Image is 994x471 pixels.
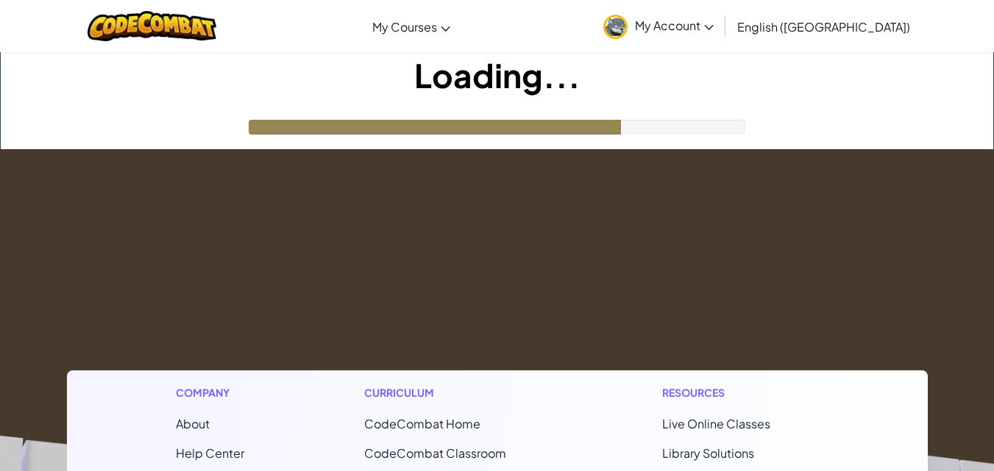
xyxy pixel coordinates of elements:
[176,416,210,431] a: About
[364,385,542,400] h1: Curriculum
[88,11,216,41] img: CodeCombat logo
[176,385,244,400] h1: Company
[662,445,754,461] a: Library Solutions
[662,416,770,431] a: Live Online Classes
[364,445,506,461] a: CodeCombat Classroom
[603,15,628,39] img: avatar
[737,19,910,35] span: English ([GEOGRAPHIC_DATA])
[364,416,480,431] span: CodeCombat Home
[662,385,819,400] h1: Resources
[596,3,721,49] a: My Account
[372,19,437,35] span: My Courses
[635,18,714,33] span: My Account
[365,7,458,46] a: My Courses
[1,52,993,98] h1: Loading...
[176,445,244,461] a: Help Center
[730,7,917,46] a: English ([GEOGRAPHIC_DATA])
